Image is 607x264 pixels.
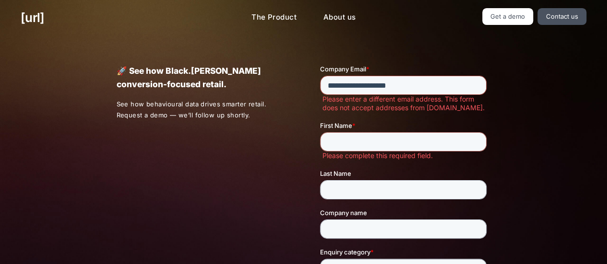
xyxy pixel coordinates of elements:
p: See how behavioural data drives smarter retail. Request a demo — we’ll follow up shortly. [116,99,287,121]
a: Contact us [537,8,586,25]
a: Get a demo [482,8,534,25]
p: 🚀 See how Black.[PERSON_NAME] conversion-focused retail. [116,64,286,91]
a: The Product [244,8,304,27]
a: About us [316,8,363,27]
a: [URL] [21,8,44,27]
